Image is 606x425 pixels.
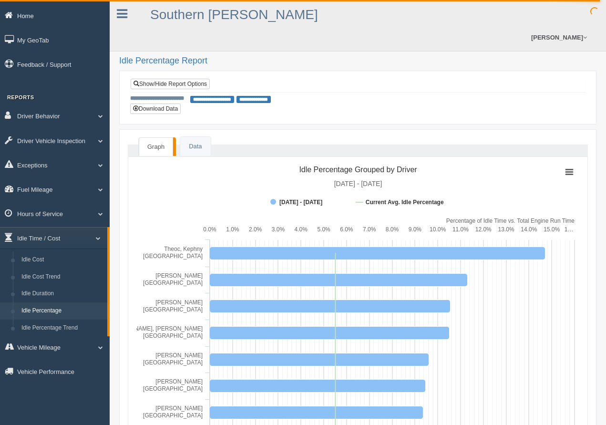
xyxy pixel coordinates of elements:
tspan: [GEOGRAPHIC_DATA] [143,280,203,286]
tspan: Percentage of Idle Time vs. Total Engine Run Time [446,218,575,224]
tspan: [PERSON_NAME] [155,405,203,412]
text: 13.0% [498,226,514,233]
tspan: [GEOGRAPHIC_DATA] [143,306,203,313]
a: [PERSON_NAME] [526,24,592,51]
text: 12.0% [475,226,492,233]
text: 10.0% [430,226,446,233]
a: Show/Hide Report Options [131,79,210,89]
tspan: [GEOGRAPHIC_DATA] [143,253,203,259]
a: Data [180,137,210,156]
text: 7.0% [363,226,376,233]
a: Idle Duration [17,285,107,302]
a: Southern [PERSON_NAME] [150,7,318,22]
tspan: [PERSON_NAME] [155,378,203,385]
text: 6.0% [340,226,353,233]
tspan: [PERSON_NAME] [155,272,203,279]
tspan: [PERSON_NAME] [155,299,203,306]
tspan: [GEOGRAPHIC_DATA] [143,385,203,392]
text: 5.0% [317,226,330,233]
text: 14.0% [521,226,537,233]
text: 0.0% [203,226,216,233]
tspan: [GEOGRAPHIC_DATA] [143,332,203,339]
tspan: Current Avg. Idle Percentage [366,199,444,206]
tspan: [GEOGRAPHIC_DATA] [143,359,203,366]
tspan: 1… [565,226,574,233]
text: 4.0% [295,226,308,233]
a: Idle Cost [17,251,107,269]
text: 8.0% [386,226,399,233]
text: 1.0% [226,226,239,233]
text: 2.0% [249,226,262,233]
tspan: [PERSON_NAME] [155,352,203,359]
a: Idle Percentage [17,302,107,320]
text: 9.0% [409,226,422,233]
tspan: [DATE] - [DATE] [279,199,322,206]
tspan: [DATE] - [DATE] [334,180,382,187]
a: Graph [139,137,173,156]
tspan: Idle Percentage Grouped by Driver [299,166,417,174]
text: 11.0% [452,226,469,233]
text: 3.0% [272,226,285,233]
a: Idle Cost Trend [17,269,107,286]
tspan: [GEOGRAPHIC_DATA] [143,412,203,419]
tspan: [PERSON_NAME], [PERSON_NAME] [105,325,203,332]
a: Idle Percentage Trend [17,320,107,337]
text: 15.0% [544,226,560,233]
button: Download Data [130,104,181,114]
tspan: Theoc, Kephny [164,246,203,252]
